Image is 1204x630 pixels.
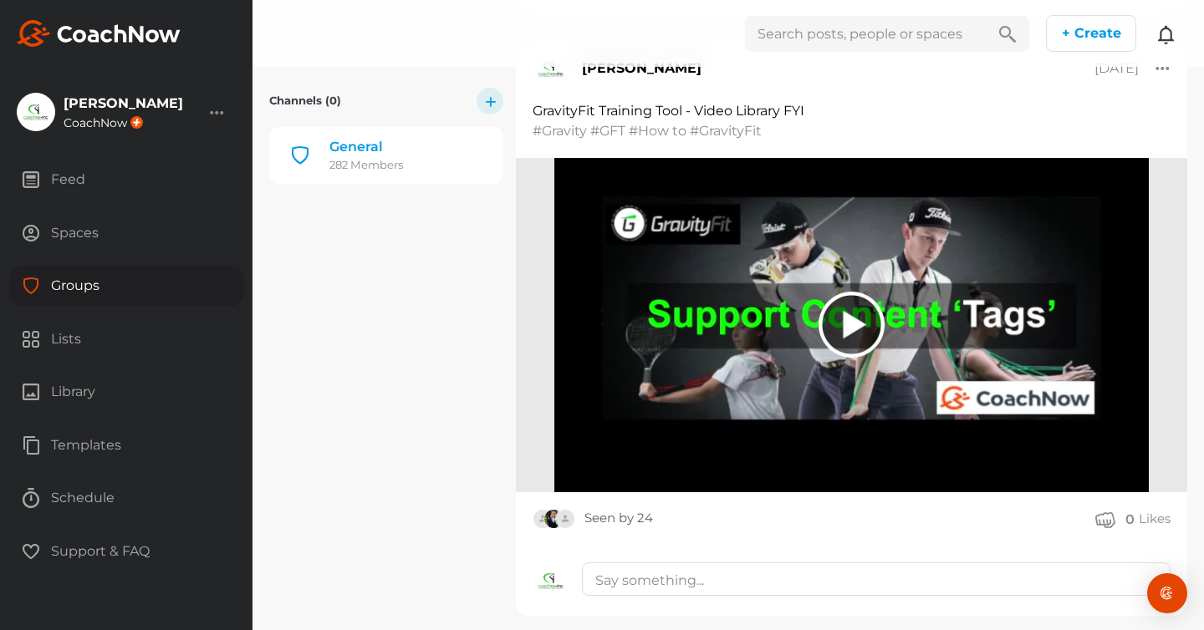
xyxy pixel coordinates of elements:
[329,137,403,157] div: General
[745,16,986,52] input: Search posts, people or spaces
[1147,573,1187,613] div: Open Intercom Messenger
[8,265,244,318] a: Groups
[269,127,503,184] a: General 282 Members
[9,265,244,307] div: Groups
[9,531,244,572] div: Support & FAQ
[18,94,54,130] img: square_99be47b17e67ea3aac278c4582f406fe.jpg
[64,97,183,110] div: [PERSON_NAME]
[543,509,564,530] img: square_7853969c202958e1e62b6e2378c01de5.jpg
[582,58,701,79] div: [PERSON_NAME]
[9,318,244,360] div: Lists
[269,93,341,109] label: Channels (0)
[1095,509,1135,529] button: 0
[584,509,653,530] div: Seen by 24
[554,158,1149,492] img: default_thumb.jpg
[533,102,1171,120] div: GravityFit Training Tool - Video Library FYI
[1139,510,1171,529] div: Likes
[9,212,244,254] div: Spaces
[1125,511,1135,528] div: 0
[8,371,244,424] a: Library
[555,509,576,530] img: square_default-ef6cabf814de5a2bf16c804365e32c732080f9872bdf737d349900a9daf73cf9.png
[533,562,569,599] img: square_99be47b17e67ea3aac278c4582f406fe.jpg
[64,116,183,129] div: CoachNow
[9,424,244,466] div: Templates
[8,531,244,584] a: Support & FAQ
[17,20,181,47] img: svg+xml;base64,PHN2ZyB3aWR0aD0iMTk2IiBoZWlnaHQ9IjMyIiB2aWV3Qm94PSIwIDAgMTk2IDMyIiBmaWxsPSJub25lIi...
[8,159,244,212] a: Feed
[1094,60,1139,77] div: [DATE]
[8,212,244,266] a: Spaces
[8,424,244,478] a: Templates
[9,371,244,413] div: Library
[533,50,569,87] img: square_99be47b17e67ea3aac278c4582f406fe.jpg
[9,477,244,519] div: Schedule
[329,157,403,174] div: 282 Members
[8,318,244,372] a: Lists
[1046,15,1136,52] button: + Create
[533,121,909,141] div: #Gravity #GFT #How to #GravityFit
[9,159,244,201] div: Feed
[533,509,554,530] img: square_default-ef6cabf814de5a2bf16c804365e32c732080f9872bdf737d349900a9daf73cf9.png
